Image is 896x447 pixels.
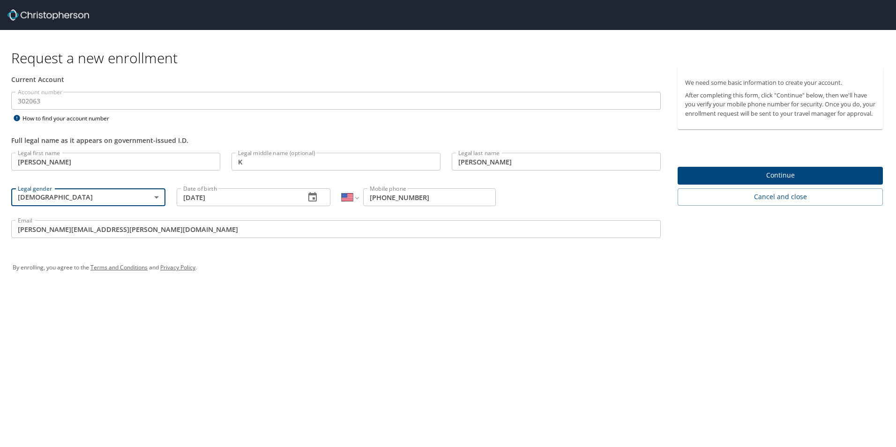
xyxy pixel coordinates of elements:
[177,188,298,206] input: MM/DD/YYYY
[13,256,883,279] div: By enrolling, you agree to the and .
[7,9,89,21] img: cbt logo
[90,263,148,271] a: Terms and Conditions
[678,167,883,185] button: Continue
[11,188,165,206] div: [DEMOGRAPHIC_DATA]
[678,188,883,206] button: Cancel and close
[685,191,875,203] span: Cancel and close
[11,112,128,124] div: How to find your account number
[11,49,890,67] h1: Request a new enrollment
[685,170,875,181] span: Continue
[11,74,661,84] div: Current Account
[363,188,496,206] input: Enter phone number
[685,91,875,118] p: After completing this form, click "Continue" below, then we'll have you verify your mobile phone ...
[160,263,195,271] a: Privacy Policy
[685,78,875,87] p: We need some basic information to create your account.
[11,135,661,145] div: Full legal name as it appears on government-issued I.D.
